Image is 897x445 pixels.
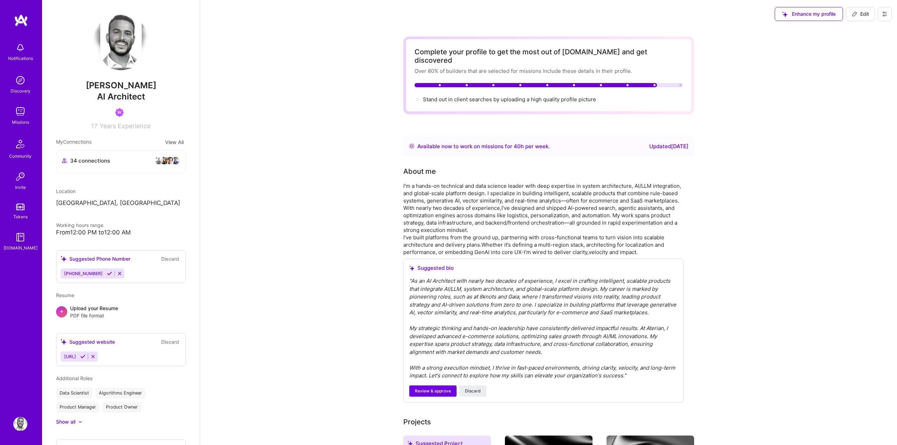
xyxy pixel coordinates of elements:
i: Accept [107,271,112,276]
img: Community [12,136,29,152]
div: Show all [56,418,75,425]
span: [PERSON_NAME] [56,80,186,91]
div: Upload your Resume [70,304,118,319]
div: Suggested bio [409,265,678,272]
div: Over 80% of builders that are selected for missions include these details in their profile. [415,67,683,75]
img: User Avatar [93,14,149,70]
img: bell [13,41,27,55]
button: Enhance my profile [775,7,843,21]
div: Algorithms Engineer [95,388,145,399]
div: Notifications [8,55,33,62]
img: Been on Mission [115,108,124,117]
a: User Avatar [12,417,29,431]
span: Discard [465,388,481,394]
div: Projects [403,417,431,427]
div: Discovery [11,87,30,95]
div: Product Owner [102,402,141,413]
span: Edit [852,11,869,18]
button: View All [163,138,186,146]
i: Reject [90,354,96,359]
span: 40 [514,143,521,150]
img: discovery [13,73,27,87]
button: Discard [159,338,181,346]
i: Reject [117,271,122,276]
img: avatar [171,156,180,165]
i: icon SuggestedTeams [409,266,415,271]
button: Discard [459,385,486,397]
span: Working hours range [56,222,103,228]
img: avatar [160,156,169,165]
img: guide book [13,230,27,244]
button: Review & approve [409,385,457,397]
img: Invite [13,170,27,184]
img: avatar [155,156,163,165]
i: icon SuggestedTeams [61,256,67,262]
img: User Avatar [13,417,27,431]
button: 34 connectionsavataravataravataravatar [56,150,186,173]
span: PDF file format [70,312,118,319]
div: " As an AI Architect with nearly two decades of experience, I excel in crafting intelligent, scal... [409,277,678,380]
span: Additional Roles [56,375,93,381]
span: Years Experience [100,122,151,130]
span: 34 connections [70,157,110,164]
span: Resume [56,292,74,298]
i: icon SuggestedTeams [782,12,788,17]
span: 17 [91,122,97,130]
div: About me [403,166,436,177]
div: null [775,7,843,21]
img: avatar [166,156,174,165]
span: AI Architect [97,91,145,102]
button: Discard [159,255,181,263]
span: My Connections [56,138,91,146]
span: [URL] [64,354,76,359]
div: Complete your profile to get the most out of [DOMAIN_NAME] and get discovered [415,48,683,64]
span: Enhance my profile [782,11,836,18]
img: tokens [16,204,25,210]
div: Invite [15,184,26,191]
span: Review & approve [415,388,451,394]
div: From 12:00 PM to 12:00 AM [56,229,186,236]
img: logo [14,14,28,27]
div: Missions [12,118,29,126]
div: +Upload your ResumePDF file format [56,304,186,319]
div: Updated [DATE] [649,142,689,151]
span: [PHONE_NUMBER] [64,271,103,276]
div: Suggested Phone Number [61,255,130,262]
div: [DOMAIN_NAME] [4,244,37,252]
div: I’m a hands-on technical and data science leader with deep expertise in system architecture, AI/L... [403,182,684,256]
span: + [60,307,64,315]
div: Location [56,187,186,195]
div: Stand out in client searches by uploading a high quality profile picture [423,96,596,103]
img: Availability [409,143,415,149]
button: Edit [846,7,875,21]
i: icon SuggestedTeams [61,339,67,345]
div: Available now to work on missions for h per week . [417,142,550,151]
i: Accept [80,354,85,359]
i: icon Collaborator [62,158,67,163]
div: Product Manager [56,402,100,413]
div: Tell us a little about yourself [403,166,436,177]
p: [GEOGRAPHIC_DATA], [GEOGRAPHIC_DATA] [56,199,186,207]
div: Tokens [13,213,28,220]
div: Suggested website [61,338,115,345]
div: Data Scientist [56,388,93,399]
div: Community [9,152,32,160]
img: teamwork [13,104,27,118]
